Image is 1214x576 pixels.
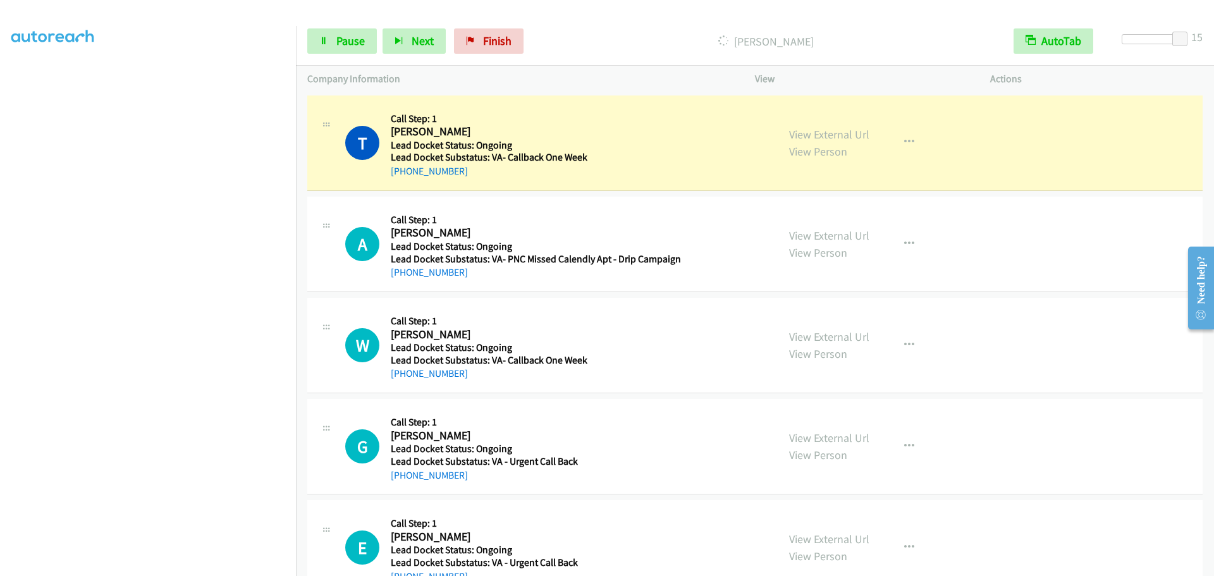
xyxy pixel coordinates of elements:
h5: Call Step: 1 [391,214,681,226]
h2: [PERSON_NAME] [391,429,677,443]
span: Pause [336,34,365,48]
div: The call is yet to be attempted [345,328,379,362]
div: The call is yet to be attempted [345,530,379,565]
h1: E [345,530,379,565]
h5: Lead Docket Status: Ongoing [391,341,677,354]
a: View External Url [789,228,869,243]
a: View External Url [789,532,869,546]
h5: Call Step: 1 [391,517,677,530]
a: [PHONE_NUMBER] [391,367,468,379]
div: 15 [1191,28,1203,46]
h5: Lead Docket Status: Ongoing [391,240,681,253]
h5: Lead Docket Substatus: VA- PNC Missed Calendly Apt - Drip Campaign [391,253,681,266]
h2: [PERSON_NAME] [391,226,677,240]
a: View Person [789,144,847,159]
a: Pause [307,28,377,54]
h2: [PERSON_NAME] [391,125,677,139]
a: View External Url [789,431,869,445]
a: [PHONE_NUMBER] [391,165,468,177]
h5: Lead Docket Status: Ongoing [391,443,677,455]
h1: A [345,227,379,261]
h5: Call Step: 1 [391,416,677,429]
div: The call is yet to be attempted [345,227,379,261]
h5: Lead Docket Status: Ongoing [391,544,677,556]
h2: [PERSON_NAME] [391,328,677,342]
p: Company Information [307,71,732,87]
div: The call is yet to be attempted [345,429,379,463]
h5: Call Step: 1 [391,315,677,328]
a: View External Url [789,329,869,344]
h5: Lead Docket Substatus: VA - Urgent Call Back [391,455,677,468]
h1: W [345,328,379,362]
a: [PHONE_NUMBER] [391,469,468,481]
a: [PHONE_NUMBER] [391,266,468,278]
p: [PERSON_NAME] [541,33,991,50]
h5: Lead Docket Substatus: VA - Urgent Call Back [391,556,677,569]
a: View Person [789,346,847,361]
button: Next [383,28,446,54]
a: Finish [454,28,524,54]
h5: Lead Docket Substatus: VA- Callback One Week [391,151,677,164]
span: Next [412,34,434,48]
p: View [755,71,967,87]
h1: T [345,126,379,160]
p: Actions [990,71,1203,87]
a: View Person [789,549,847,563]
a: View Person [789,245,847,260]
h5: Lead Docket Substatus: VA- Callback One Week [391,354,677,367]
h1: G [345,429,379,463]
iframe: Resource Center [1177,238,1214,338]
h2: [PERSON_NAME] [391,530,677,544]
span: Finish [483,34,512,48]
h5: Lead Docket Status: Ongoing [391,139,677,152]
h5: Call Step: 1 [391,113,677,125]
a: View External Url [789,127,869,142]
a: View Person [789,448,847,462]
button: AutoTab [1014,28,1093,54]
